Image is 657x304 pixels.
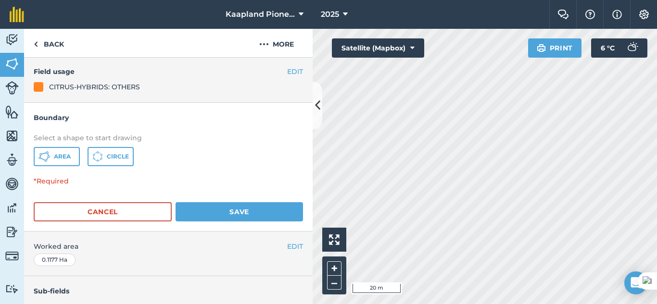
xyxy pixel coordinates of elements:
[584,10,596,19] img: A question mark icon
[622,38,642,58] img: svg+xml;base64,PD94bWwgdmVyc2lvbj0iMS4wIiBlbmNvZGluZz0idXRmLTgiPz4KPCEtLSBHZW5lcmF0b3I6IEFkb2JlIE...
[107,153,129,160] span: Circle
[287,66,303,77] button: EDIT
[5,177,19,191] img: svg+xml;base64,PD94bWwgdmVyc2lvbj0iMS4wIiBlbmNvZGluZz0idXRmLTgiPz4KPCEtLSBHZW5lcmF0b3I6IEFkb2JlIE...
[10,7,24,22] img: fieldmargin Logo
[601,38,615,58] span: 6 ° C
[34,254,76,266] div: 0.1177 Ha
[24,176,313,194] p: *Required
[5,153,19,167] img: svg+xml;base64,PD94bWwgdmVyc2lvbj0iMS4wIiBlbmNvZGluZz0idXRmLTgiPz4KPCEtLSBHZW5lcmF0b3I6IEFkb2JlIE...
[591,38,647,58] button: 6 °C
[638,10,650,19] img: A cog icon
[5,33,19,47] img: svg+xml;base64,PD94bWwgdmVyc2lvbj0iMS4wIiBlbmNvZGluZz0idXRmLTgiPz4KPCEtLSBHZW5lcmF0b3I6IEFkb2JlIE...
[537,42,546,54] img: svg+xml;base64,PHN2ZyB4bWxucz0iaHR0cDovL3d3dy53My5vcmcvMjAwMC9zdmciIHdpZHRoPSIxOSIgaGVpZ2h0PSIyNC...
[5,225,19,239] img: svg+xml;base64,PD94bWwgdmVyc2lvbj0iMS4wIiBlbmNvZGluZz0idXRmLTgiPz4KPCEtLSBHZW5lcmF0b3I6IEFkb2JlIE...
[528,38,582,58] button: Print
[332,38,424,58] button: Satellite (Mapbox)
[5,81,19,95] img: svg+xml;base64,PD94bWwgdmVyc2lvbj0iMS4wIiBlbmNvZGluZz0idXRmLTgiPz4KPCEtLSBHZW5lcmF0b3I6IEFkb2JlIE...
[34,133,303,143] p: Select a shape to start drawing
[54,153,71,160] span: Area
[5,105,19,119] img: svg+xml;base64,PHN2ZyB4bWxucz0iaHR0cDovL3d3dy53My5vcmcvMjAwMC9zdmciIHdpZHRoPSI1NiIgaGVpZ2h0PSI2MC...
[5,284,19,293] img: svg+xml;base64,PD94bWwgdmVyc2lvbj0iMS4wIiBlbmNvZGluZz0idXRmLTgiPz4KPCEtLSBHZW5lcmF0b3I6IEFkb2JlIE...
[321,9,339,20] span: 2025
[327,276,341,290] button: –
[612,9,622,20] img: svg+xml;base64,PHN2ZyB4bWxucz0iaHR0cDovL3d3dy53My5vcmcvMjAwMC9zdmciIHdpZHRoPSIxNyIgaGVpZ2h0PSIxNy...
[226,9,295,20] span: Kaapland Pioneer
[34,241,303,252] span: Worked area
[624,271,647,294] div: Open Intercom Messenger
[557,10,569,19] img: Two speech bubbles overlapping with the left bubble in the forefront
[240,29,313,57] button: More
[24,286,313,296] h4: Sub-fields
[329,234,340,245] img: Four arrows, one pointing top left, one top right, one bottom right and the last bottom left
[5,201,19,215] img: svg+xml;base64,PD94bWwgdmVyc2lvbj0iMS4wIiBlbmNvZGluZz0idXRmLTgiPz4KPCEtLSBHZW5lcmF0b3I6IEFkb2JlIE...
[34,202,172,221] button: Cancel
[49,82,140,92] div: CITRUS-HYBRIDS: OTHERS
[34,66,287,77] h4: Field usage
[24,29,74,57] a: Back
[287,241,303,252] button: EDIT
[24,103,313,123] h4: Boundary
[34,38,38,50] img: svg+xml;base64,PHN2ZyB4bWxucz0iaHR0cDovL3d3dy53My5vcmcvMjAwMC9zdmciIHdpZHRoPSI5IiBoZWlnaHQ9IjI0Ii...
[5,129,19,143] img: svg+xml;base64,PHN2ZyB4bWxucz0iaHR0cDovL3d3dy53My5vcmcvMjAwMC9zdmciIHdpZHRoPSI1NiIgaGVpZ2h0PSI2MC...
[34,147,80,166] button: Area
[5,57,19,71] img: svg+xml;base64,PHN2ZyB4bWxucz0iaHR0cDovL3d3dy53My5vcmcvMjAwMC9zdmciIHdpZHRoPSI1NiIgaGVpZ2h0PSI2MC...
[5,249,19,263] img: svg+xml;base64,PD94bWwgdmVyc2lvbj0iMS4wIiBlbmNvZGluZz0idXRmLTgiPz4KPCEtLSBHZW5lcmF0b3I6IEFkb2JlIE...
[88,147,134,166] button: Circle
[176,202,303,221] button: Save
[259,38,269,50] img: svg+xml;base64,PHN2ZyB4bWxucz0iaHR0cDovL3d3dy53My5vcmcvMjAwMC9zdmciIHdpZHRoPSIyMCIgaGVpZ2h0PSIyNC...
[327,261,341,276] button: +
